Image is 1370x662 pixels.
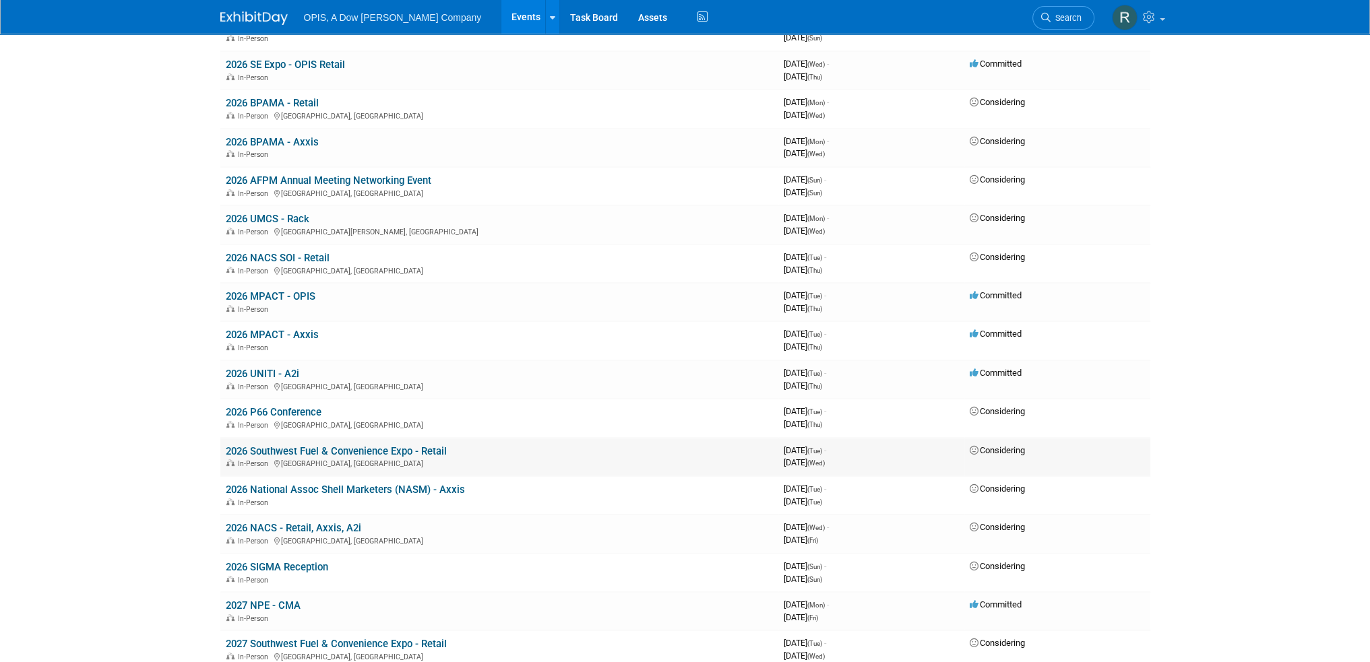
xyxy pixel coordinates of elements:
[238,537,272,545] span: In-Person
[784,59,829,69] span: [DATE]
[784,252,826,262] span: [DATE]
[824,561,826,571] span: -
[807,370,822,377] span: (Tue)
[807,215,825,222] span: (Mon)
[226,189,235,196] img: In-Person Event
[238,383,272,391] span: In-Person
[807,343,822,351] span: (Thu)
[970,329,1022,339] span: Committed
[226,150,235,157] img: In-Person Event
[807,254,822,261] span: (Tue)
[226,305,235,312] img: In-Person Event
[807,421,822,428] span: (Thu)
[226,459,235,466] img: In-Person Event
[970,406,1025,416] span: Considering
[784,303,822,313] span: [DATE]
[784,174,826,185] span: [DATE]
[226,651,773,661] div: [GEOGRAPHIC_DATA], [GEOGRAPHIC_DATA]
[238,614,272,623] span: In-Person
[970,522,1025,532] span: Considering
[824,406,826,416] span: -
[784,136,829,146] span: [DATE]
[226,34,235,41] img: In-Person Event
[784,290,826,300] span: [DATE]
[807,73,822,81] span: (Thu)
[784,535,818,545] span: [DATE]
[226,457,773,468] div: [GEOGRAPHIC_DATA], [GEOGRAPHIC_DATA]
[226,522,361,534] a: 2026 NACS - Retail, Axxis, A2i
[238,228,272,236] span: In-Person
[970,59,1022,69] span: Committed
[784,522,829,532] span: [DATE]
[1112,5,1138,30] img: Renee Ortner
[226,380,773,391] div: [GEOGRAPHIC_DATA], [GEOGRAPHIC_DATA]
[784,457,825,467] span: [DATE]
[226,421,235,428] img: In-Person Event
[784,187,822,197] span: [DATE]
[784,651,825,661] span: [DATE]
[807,614,818,622] span: (Fri)
[226,535,773,545] div: [GEOGRAPHIC_DATA], [GEOGRAPHIC_DATA]
[784,71,822,81] span: [DATE]
[784,484,826,494] span: [DATE]
[807,138,825,145] span: (Mon)
[238,150,272,159] span: In-Person
[807,601,825,609] span: (Mon)
[238,343,272,352] span: In-Person
[238,112,272,121] span: In-Person
[807,640,822,647] span: (Tue)
[226,252,330,264] a: 2026 NACS SOI - Retail
[824,484,826,494] span: -
[824,368,826,378] span: -
[784,341,822,352] span: [DATE]
[226,537,235,543] img: In-Person Event
[784,599,829,609] span: [DATE]
[226,228,235,234] img: In-Person Event
[807,331,822,338] span: (Tue)
[784,574,822,584] span: [DATE]
[807,61,825,68] span: (Wed)
[226,638,447,650] a: 2027 Southwest Fuel & Convenience Expo - Retail
[784,110,825,120] span: [DATE]
[784,265,822,275] span: [DATE]
[807,459,825,467] span: (Wed)
[827,522,829,532] span: -
[970,174,1025,185] span: Considering
[238,189,272,198] span: In-Person
[807,34,822,42] span: (Sun)
[827,136,829,146] span: -
[226,226,773,236] div: [GEOGRAPHIC_DATA][PERSON_NAME], [GEOGRAPHIC_DATA]
[226,599,301,611] a: 2027 NPE - CMA
[807,99,825,106] span: (Mon)
[824,638,826,648] span: -
[827,59,829,69] span: -
[824,445,826,455] span: -
[807,150,825,158] span: (Wed)
[238,498,272,507] span: In-Person
[824,252,826,262] span: -
[226,136,319,148] a: 2026 BPAMA - Axxis
[970,484,1025,494] span: Considering
[807,383,822,390] span: (Thu)
[238,653,272,661] span: In-Person
[807,176,822,184] span: (Sun)
[226,419,773,430] div: [GEOGRAPHIC_DATA], [GEOGRAPHIC_DATA]
[807,576,822,583] span: (Sun)
[226,187,773,198] div: [GEOGRAPHIC_DATA], [GEOGRAPHIC_DATA]
[226,73,235,80] img: In-Person Event
[226,265,773,275] div: [GEOGRAPHIC_DATA], [GEOGRAPHIC_DATA]
[784,32,822,42] span: [DATE]
[807,267,822,274] span: (Thu)
[226,213,309,225] a: 2026 UMCS - Rack
[226,267,235,273] img: In-Person Event
[784,329,826,339] span: [DATE]
[1032,6,1094,30] a: Search
[784,406,826,416] span: [DATE]
[784,638,826,648] span: [DATE]
[827,97,829,107] span: -
[827,599,829,609] span: -
[807,112,825,119] span: (Wed)
[226,561,328,573] a: 2026 SIGMA Reception
[824,174,826,185] span: -
[226,484,465,496] a: 2026 National Assoc Shell Marketers (NASM) - Axxis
